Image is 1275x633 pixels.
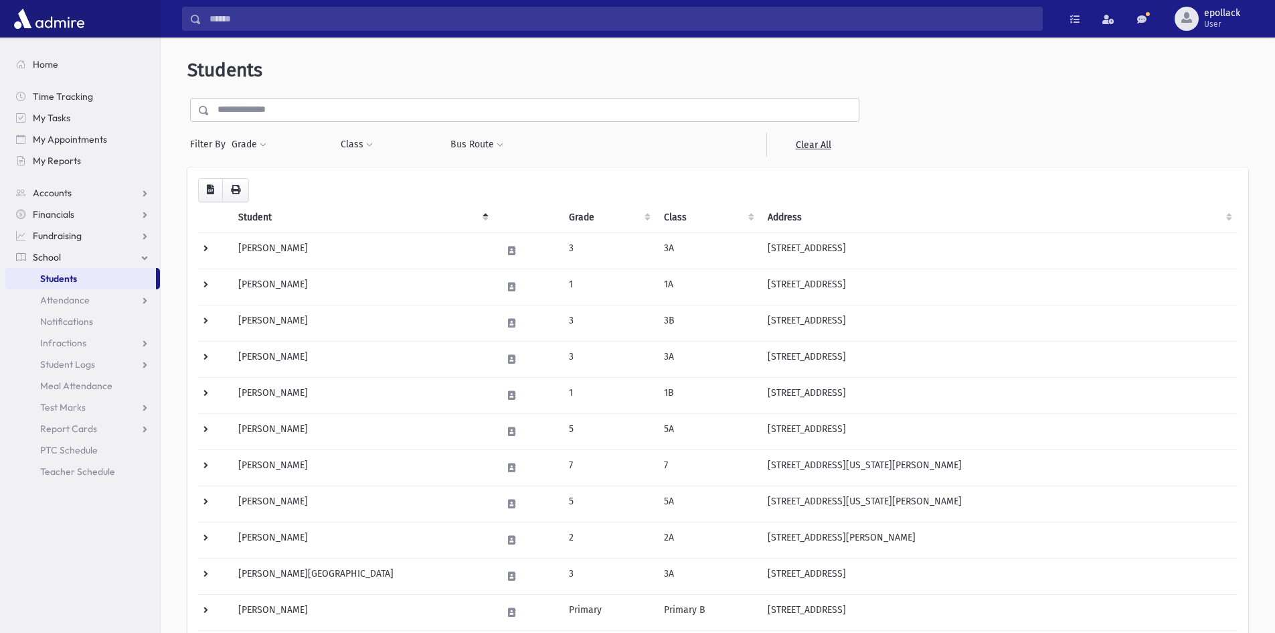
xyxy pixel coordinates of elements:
span: Student Logs [40,358,95,370]
span: Accounts [33,187,72,199]
td: 3B [656,305,760,341]
span: Filter By [190,137,231,151]
td: [STREET_ADDRESS][US_STATE][PERSON_NAME] [760,486,1238,522]
td: [STREET_ADDRESS] [760,232,1238,269]
button: CSV [198,178,223,202]
a: Attendance [5,289,160,311]
td: [STREET_ADDRESS] [760,413,1238,449]
td: [PERSON_NAME][GEOGRAPHIC_DATA] [230,558,494,594]
td: 1 [561,377,656,413]
a: Test Marks [5,397,160,418]
td: 3A [656,558,760,594]
td: 2 [561,522,656,558]
td: 3A [656,341,760,377]
a: Students [5,268,156,289]
td: [PERSON_NAME] [230,413,494,449]
a: Teacher Schedule [5,461,160,482]
td: [PERSON_NAME] [230,522,494,558]
td: 3 [561,341,656,377]
td: 7 [656,449,760,486]
td: 5 [561,486,656,522]
td: 3 [561,232,656,269]
a: Infractions [5,332,160,354]
td: Primary [561,594,656,630]
td: 3 [561,305,656,341]
button: Grade [231,133,267,157]
th: Student: activate to sort column descending [230,202,494,233]
span: Attendance [40,294,90,306]
span: Report Cards [40,423,97,435]
span: Time Tracking [33,90,93,102]
a: Meal Attendance [5,375,160,397]
a: My Appointments [5,129,160,150]
a: School [5,247,160,268]
a: My Reports [5,150,160,171]
a: Time Tracking [5,86,160,107]
span: Teacher Schedule [40,466,115,478]
a: Notifications [5,311,160,332]
span: My Tasks [33,112,70,124]
a: Report Cards [5,418,160,439]
td: [STREET_ADDRESS][US_STATE][PERSON_NAME] [760,449,1238,486]
a: Home [5,54,160,75]
button: Class [340,133,373,157]
span: Infractions [40,337,86,349]
span: Financials [33,208,74,220]
span: Test Marks [40,401,86,413]
td: 5 [561,413,656,449]
span: Students [40,273,77,285]
img: AdmirePro [11,5,88,32]
td: 1A [656,269,760,305]
span: Notifications [40,315,93,328]
a: Clear All [766,133,859,157]
td: 7 [561,449,656,486]
td: [PERSON_NAME] [230,232,494,269]
td: 1 [561,269,656,305]
span: Fundraising [33,230,82,242]
a: My Tasks [5,107,160,129]
td: [STREET_ADDRESS] [760,305,1238,341]
span: PTC Schedule [40,444,98,456]
span: Home [33,58,58,70]
td: [STREET_ADDRESS] [760,594,1238,630]
td: Primary B [656,594,760,630]
td: [STREET_ADDRESS] [760,558,1238,594]
a: PTC Schedule [5,439,160,461]
td: [STREET_ADDRESS][PERSON_NAME] [760,522,1238,558]
td: [PERSON_NAME] [230,486,494,522]
span: Meal Attendance [40,380,112,392]
th: Class: activate to sort column ascending [656,202,760,233]
span: User [1204,19,1240,29]
a: Fundraising [5,225,160,247]
td: [PERSON_NAME] [230,269,494,305]
td: 3 [561,558,656,594]
td: [PERSON_NAME] [230,305,494,341]
button: Print [222,178,249,202]
td: 1B [656,377,760,413]
span: epollack [1204,8,1240,19]
th: Grade: activate to sort column ascending [561,202,656,233]
td: 2A [656,522,760,558]
td: [PERSON_NAME] [230,449,494,486]
span: My Appointments [33,133,107,145]
td: 3A [656,232,760,269]
td: 5A [656,486,760,522]
button: Bus Route [450,133,504,157]
td: [PERSON_NAME] [230,341,494,377]
td: [PERSON_NAME] [230,594,494,630]
a: Financials [5,204,160,225]
a: Student Logs [5,354,160,375]
td: [PERSON_NAME] [230,377,494,413]
td: [STREET_ADDRESS] [760,341,1238,377]
td: [STREET_ADDRESS] [760,269,1238,305]
span: School [33,251,61,263]
input: Search [201,7,1042,31]
a: Accounts [5,182,160,204]
span: My Reports [33,155,81,167]
th: Address: activate to sort column ascending [760,202,1238,233]
td: 5A [656,413,760,449]
span: Students [187,59,262,81]
td: [STREET_ADDRESS] [760,377,1238,413]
